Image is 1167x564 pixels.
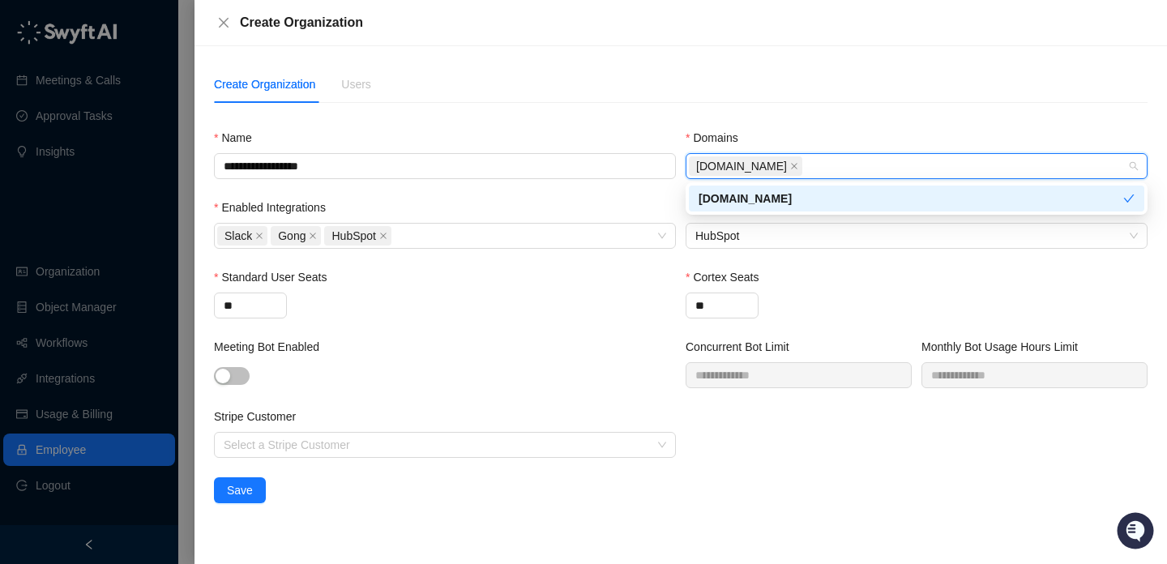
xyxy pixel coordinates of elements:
[255,232,263,240] span: close
[55,147,266,163] div: Start new chat
[16,91,295,117] h2: How can we help?
[271,226,321,246] span: Gong
[790,162,798,170] span: close
[686,338,801,356] label: Concurrent Bot Limit
[341,75,371,93] div: Users
[1123,193,1135,204] span: check
[689,186,1144,211] div: lineslipsolutions.com
[214,129,263,147] label: Name
[922,363,1147,387] input: Monthly Bot Usage Hours Limit
[55,163,212,176] div: We're offline, we'll be back soon
[379,232,387,240] span: close
[686,363,911,387] input: Concurrent Bot Limit
[214,199,337,216] label: Enabled Integrations
[224,227,252,245] span: Slack
[161,267,196,279] span: Pylon
[324,226,391,246] span: HubSpot
[686,129,750,147] label: Domains
[10,220,66,250] a: 📚Docs
[278,227,306,245] span: Gong
[73,229,86,241] div: 📶
[214,477,266,503] button: Save
[214,408,307,425] label: Stripe Customer
[696,157,787,175] span: [DOMAIN_NAME]
[214,13,233,32] button: Close
[309,232,317,240] span: close
[1115,511,1159,554] iframe: Open customer support
[214,153,676,179] input: Name
[331,227,375,245] span: HubSpot
[66,220,131,250] a: 📶Status
[689,156,802,176] span: lineslipsolutions.com
[227,481,253,499] span: Save
[16,147,45,176] img: 5124521997842_fc6d7dfcefe973c2e489_88.png
[395,230,398,242] input: Enabled Integrations
[686,293,758,318] input: Cortex Seats
[214,367,250,385] button: Meeting Bot Enabled
[214,268,338,286] label: Standard User Seats
[214,75,315,93] div: Create Organization
[114,266,196,279] a: Powered byPylon
[215,293,286,318] input: Standard User Seats
[16,65,295,91] p: Welcome 👋
[89,227,125,243] span: Status
[16,229,29,241] div: 📚
[214,338,331,356] label: Meeting Bot Enabled
[32,227,60,243] span: Docs
[16,16,49,49] img: Swyft AI
[921,338,1089,356] label: Monthly Bot Usage Hours Limit
[224,433,656,457] input: Stripe Customer
[695,224,1138,248] span: HubSpot
[686,268,770,286] label: Cortex Seats
[217,226,267,246] span: Slack
[806,160,809,173] input: Domains
[240,13,1148,32] div: Create Organization
[699,190,1123,207] div: [DOMAIN_NAME]
[276,152,295,171] button: Start new chat
[217,16,230,29] span: close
